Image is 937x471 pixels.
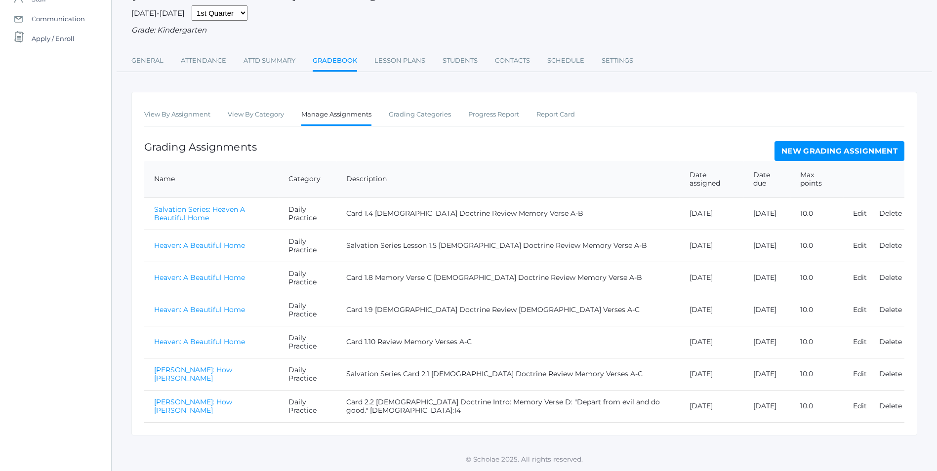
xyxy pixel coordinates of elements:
td: Card 1.10 Review Memory Verses A-C [336,326,680,358]
a: Lesson Plans [374,51,425,71]
td: 10.0 [790,326,843,358]
a: View By Category [228,105,284,124]
td: [DATE] [680,197,743,230]
th: Description [336,161,680,198]
span: Communication [32,9,85,29]
td: Salvation Series Lesson 1.5 [DEMOGRAPHIC_DATA] Doctrine Review Memory Verse A-B [336,230,680,262]
a: Students [443,51,478,71]
a: General [131,51,163,71]
a: Delete [879,273,902,282]
td: [DATE] [743,294,790,326]
td: Card 2.2 [DEMOGRAPHIC_DATA] Doctrine Intro: Memory Verse D: "Depart from evil and do good." [DEMO... [336,390,680,422]
td: [DATE] [743,390,790,422]
span: [DATE]-[DATE] [131,8,185,18]
td: [DATE] [680,230,743,262]
a: Gradebook [313,51,357,72]
td: Daily Practice [279,390,336,422]
a: Delete [879,241,902,250]
th: Max points [790,161,843,198]
a: Edit [853,209,867,218]
a: Delete [879,337,902,346]
a: Delete [879,401,902,410]
td: 10.0 [790,230,843,262]
td: Daily Practice [279,262,336,294]
a: Contacts [495,51,530,71]
td: Daily Practice [279,294,336,326]
td: [DATE] [680,294,743,326]
a: Edit [853,369,867,378]
th: Name [144,161,279,198]
th: Date due [743,161,790,198]
td: [DATE] [680,262,743,294]
td: [DATE] [680,326,743,358]
td: [DATE] [743,326,790,358]
a: [PERSON_NAME]: How [PERSON_NAME] [154,365,232,383]
a: Settings [602,51,633,71]
td: 10.0 [790,390,843,422]
td: Card 1.4 [DEMOGRAPHIC_DATA] Doctrine Review Memory Verse A-B [336,197,680,230]
a: Attd Summary [244,51,295,71]
a: Progress Report [468,105,519,124]
a: Edit [853,401,867,410]
td: [DATE] [680,358,743,390]
td: 10.0 [790,294,843,326]
td: Salvation Series Card 2.1 [DEMOGRAPHIC_DATA] Doctrine Review Memory Verses A-C [336,358,680,390]
a: Heaven: A Beautiful Home [154,305,245,314]
a: Heaven: A Beautiful Home [154,241,245,250]
a: Edit [853,305,867,314]
td: [DATE] [743,262,790,294]
a: [PERSON_NAME]: How [PERSON_NAME] [154,397,232,415]
td: Card 1.8 Memory Verse C [DEMOGRAPHIC_DATA] Doctrine Review Memory Verse A-B [336,262,680,294]
a: Attendance [181,51,226,71]
a: Delete [879,369,902,378]
a: Heaven: A Beautiful Home [154,337,245,346]
td: Daily Practice [279,326,336,358]
td: Daily Practice [279,197,336,230]
div: Grade: Kindergarten [131,25,917,36]
a: Salvation Series: Heaven A Beautiful Home [154,205,245,222]
a: Schedule [547,51,584,71]
a: Delete [879,209,902,218]
span: Apply / Enroll [32,29,75,48]
a: Edit [853,241,867,250]
a: New Grading Assignment [774,141,904,161]
td: Daily Practice [279,358,336,390]
h1: Grading Assignments [144,141,257,153]
a: Manage Assignments [301,105,371,126]
td: 10.0 [790,358,843,390]
td: Card 1.9 [DEMOGRAPHIC_DATA] Doctrine Review [DEMOGRAPHIC_DATA] Verses A-C [336,294,680,326]
td: [DATE] [743,197,790,230]
a: Edit [853,273,867,282]
th: Category [279,161,336,198]
a: Delete [879,305,902,314]
td: Daily Practice [279,230,336,262]
td: [DATE] [743,358,790,390]
p: © Scholae 2025. All rights reserved. [112,454,937,464]
a: Heaven: A Beautiful Home [154,273,245,282]
a: Grading Categories [389,105,451,124]
a: Report Card [536,105,575,124]
th: Date assigned [680,161,743,198]
td: 10.0 [790,197,843,230]
td: [DATE] [680,390,743,422]
a: View By Assignment [144,105,210,124]
td: [DATE] [743,230,790,262]
td: 10.0 [790,262,843,294]
a: Edit [853,337,867,346]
